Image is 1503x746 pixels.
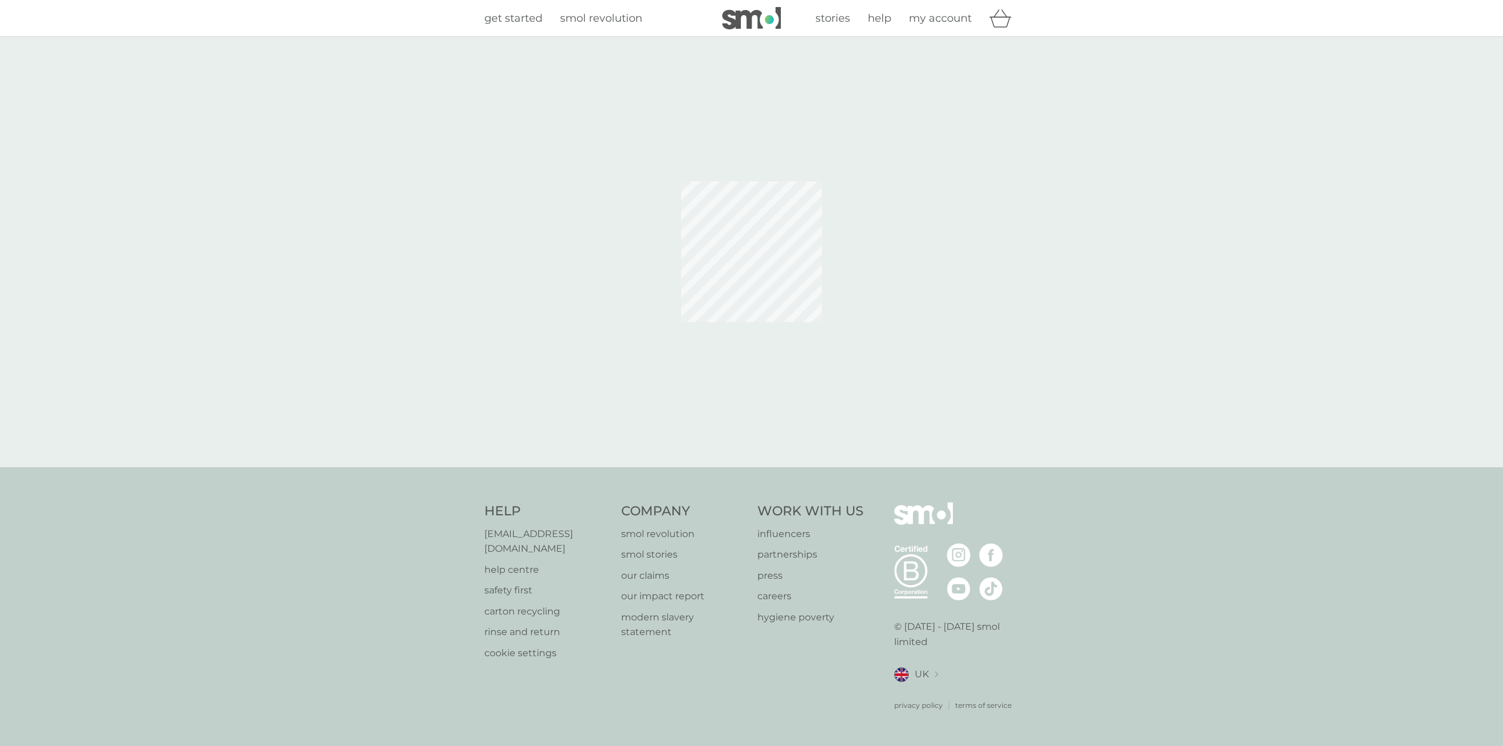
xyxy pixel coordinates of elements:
img: visit the smol Tiktok page [979,577,1003,600]
a: get started [484,10,542,27]
a: carton recycling [484,604,609,619]
a: hygiene poverty [757,610,864,625]
h4: Help [484,502,609,521]
span: UK [915,667,929,682]
a: privacy policy [894,700,943,711]
a: my account [909,10,972,27]
img: select a new location [935,671,938,678]
a: help [868,10,891,27]
img: visit the smol Youtube page [947,577,970,600]
a: our claims [621,568,746,583]
a: smol stories [621,547,746,562]
span: get started [484,12,542,25]
img: smol [894,502,953,542]
a: modern slavery statement [621,610,746,640]
img: smol [722,7,781,29]
a: smol revolution [621,526,746,542]
a: terms of service [955,700,1012,711]
a: cookie settings [484,646,609,661]
div: basket [989,6,1019,30]
span: stories [815,12,850,25]
a: help centre [484,562,609,578]
a: partnerships [757,547,864,562]
img: visit the smol Facebook page [979,544,1003,567]
a: careers [757,589,864,604]
a: smol revolution [560,10,642,27]
a: influencers [757,526,864,542]
span: help [868,12,891,25]
span: my account [909,12,972,25]
p: © [DATE] - [DATE] smol limited [894,619,1019,649]
img: UK flag [894,667,909,682]
img: visit the smol Instagram page [947,544,970,567]
span: smol revolution [560,12,642,25]
a: stories [815,10,850,27]
h4: Company [621,502,746,521]
a: press [757,568,864,583]
a: our impact report [621,589,746,604]
h4: Work With Us [757,502,864,521]
a: safety first [484,583,609,598]
a: [EMAIL_ADDRESS][DOMAIN_NAME] [484,526,609,556]
a: rinse and return [484,625,609,640]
